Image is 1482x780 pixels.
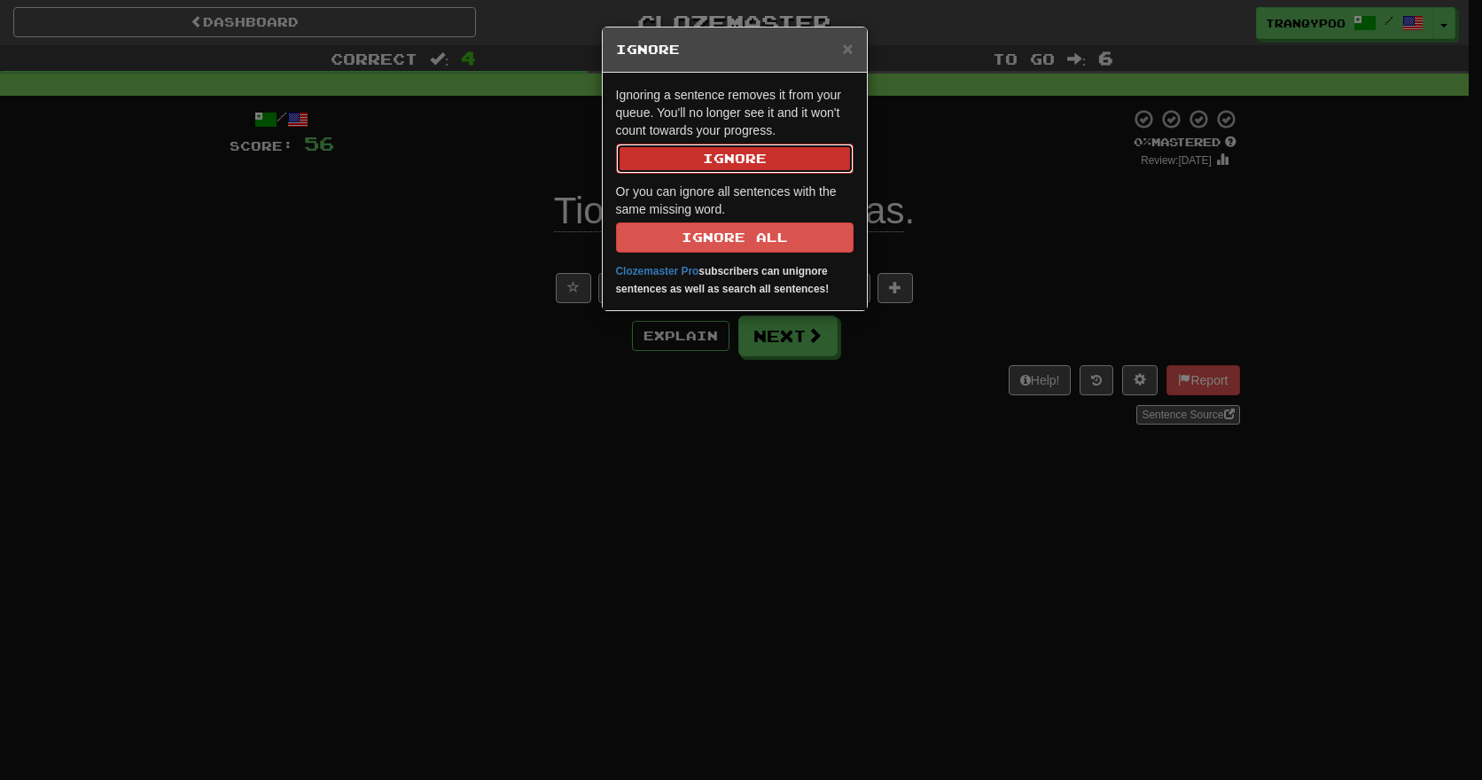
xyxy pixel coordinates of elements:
h5: Ignore [616,41,854,58]
p: Or you can ignore all sentences with the same missing word. [616,183,854,253]
a: Clozemaster Pro [616,265,699,277]
button: Ignore All [616,222,854,253]
p: Ignoring a sentence removes it from your queue. You'll no longer see it and it won't count toward... [616,86,854,174]
strong: subscribers can unignore sentences as well as search all sentences! [616,265,830,295]
button: Ignore [616,144,854,174]
button: Close [842,39,853,58]
span: × [842,38,853,58]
